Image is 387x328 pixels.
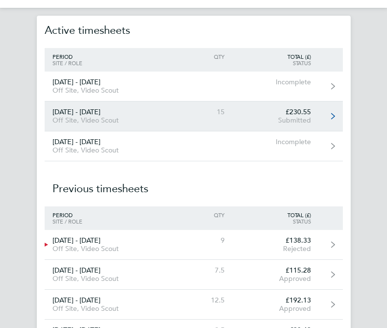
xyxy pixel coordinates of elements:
[45,131,343,161] a: [DATE] - [DATE]Off Site, Video ScoutIncomplete
[45,245,176,253] div: Off Site, Video Scout
[45,86,176,95] div: Off Site, Video Scout
[45,275,176,283] div: Off Site, Video Scout
[45,236,176,245] div: [DATE] - [DATE]
[45,260,343,290] a: [DATE] - [DATE]Off Site, Video Scout7.5£115.28Approved
[45,116,176,125] div: Off Site, Video Scout
[45,13,343,48] h2: Active timesheets
[45,108,176,116] div: [DATE] - [DATE]
[176,296,232,304] div: 12.5
[176,236,232,245] div: 9
[45,230,343,260] a: [DATE] - [DATE]Off Site, Video Scout9£138.33Rejected
[232,266,319,275] div: £115.28
[232,60,319,66] div: Status
[52,53,73,60] span: Period
[232,78,319,86] div: Incomplete
[45,146,176,154] div: Off Site, Video Scout
[45,78,176,86] div: [DATE] - [DATE]
[45,304,176,313] div: Off Site, Video Scout
[176,53,232,60] div: Qty
[52,211,73,219] span: Period
[45,161,343,206] h2: Previous timesheets
[232,212,319,218] div: Total (£)
[45,72,343,101] a: [DATE] - [DATE]Off Site, Video ScoutIncomplete
[232,116,319,125] div: Submitted
[232,53,319,60] div: Total (£)
[232,296,319,304] div: £192.13
[45,296,176,304] div: [DATE] - [DATE]
[45,138,176,146] div: [DATE] - [DATE]
[176,212,232,218] div: Qty
[176,108,232,116] div: 15
[232,245,319,253] div: Rejected
[232,304,319,313] div: Approved
[176,266,232,275] div: 7.5
[232,236,319,245] div: £138.33
[232,218,319,225] div: Status
[45,290,343,320] a: [DATE] - [DATE]Off Site, Video Scout12.5£192.13Approved
[45,60,176,66] div: Site / Role
[232,138,319,146] div: Incomplete
[45,266,176,275] div: [DATE] - [DATE]
[45,218,176,225] div: Site / Role
[232,108,319,116] div: £230.55
[232,275,319,283] div: Approved
[45,101,343,131] a: [DATE] - [DATE]Off Site, Video Scout15£230.55Submitted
